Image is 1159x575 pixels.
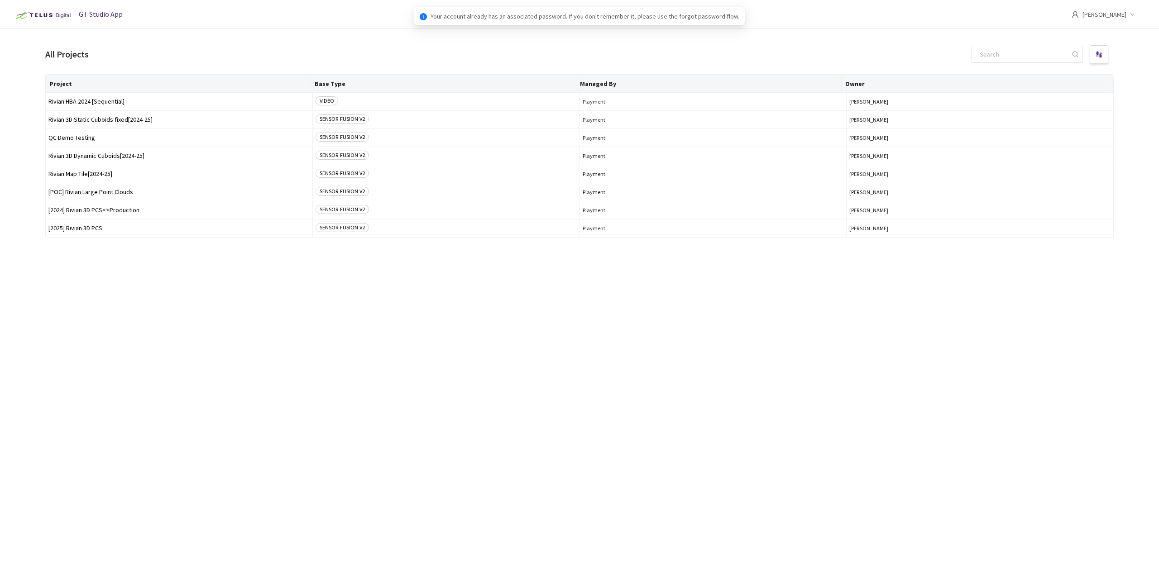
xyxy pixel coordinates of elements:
[849,116,1111,123] button: [PERSON_NAME]
[48,98,310,105] span: Rivian HBA 2024 [Sequential]
[48,225,310,232] span: [2025] Rivian 3D PCS
[48,152,310,159] span: Rivian 3D Dynamic Cuboids[2024-25]
[849,189,1111,195] button: [PERSON_NAME]
[48,134,310,141] span: QC Demo Testing
[1072,11,1079,18] span: user
[79,10,123,19] span: GT Studio App
[583,189,844,195] span: Playment
[849,207,1111,214] button: [PERSON_NAME]
[316,223,369,232] span: SENSOR FUSION V2
[420,13,427,20] span: info-circle
[849,152,1111,159] button: [PERSON_NAME]
[311,75,576,93] th: Base Type
[849,225,1111,232] button: [PERSON_NAME]
[316,151,369,160] span: SENSOR FUSION V2
[583,134,844,141] span: Playment
[583,225,844,232] span: Playment
[45,47,89,61] div: All Projects
[583,152,844,159] span: Playment
[583,98,844,105] span: Playment
[1130,12,1135,17] span: down
[316,169,369,178] span: SENSOR FUSION V2
[431,11,739,21] span: Your account already has an associated password. If you don't remember it, please use the forgot ...
[849,134,1111,141] button: [PERSON_NAME]
[48,171,310,177] span: Rivian Map Tile[2024-25]
[583,116,844,123] span: Playment
[849,171,1111,177] button: [PERSON_NAME]
[583,171,844,177] span: Playment
[48,116,310,123] span: Rivian 3D Static Cuboids fixed[2024-25]
[48,207,310,214] span: [2024] Rivian 3D PCS<>Production
[316,187,369,196] span: SENSOR FUSION V2
[849,98,1111,105] button: [PERSON_NAME]
[316,96,338,105] span: VIDEO
[316,114,369,124] span: SENSOR FUSION V2
[842,75,1107,93] th: Owner
[316,133,369,142] span: SENSOR FUSION V2
[48,189,310,195] span: [POC] Rivian Large Point Clouds
[583,207,844,214] span: Playment
[576,75,842,93] th: Managed By
[974,46,1071,62] input: Search
[11,8,74,23] img: Telus
[46,75,311,93] th: Project
[316,205,369,214] span: SENSOR FUSION V2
